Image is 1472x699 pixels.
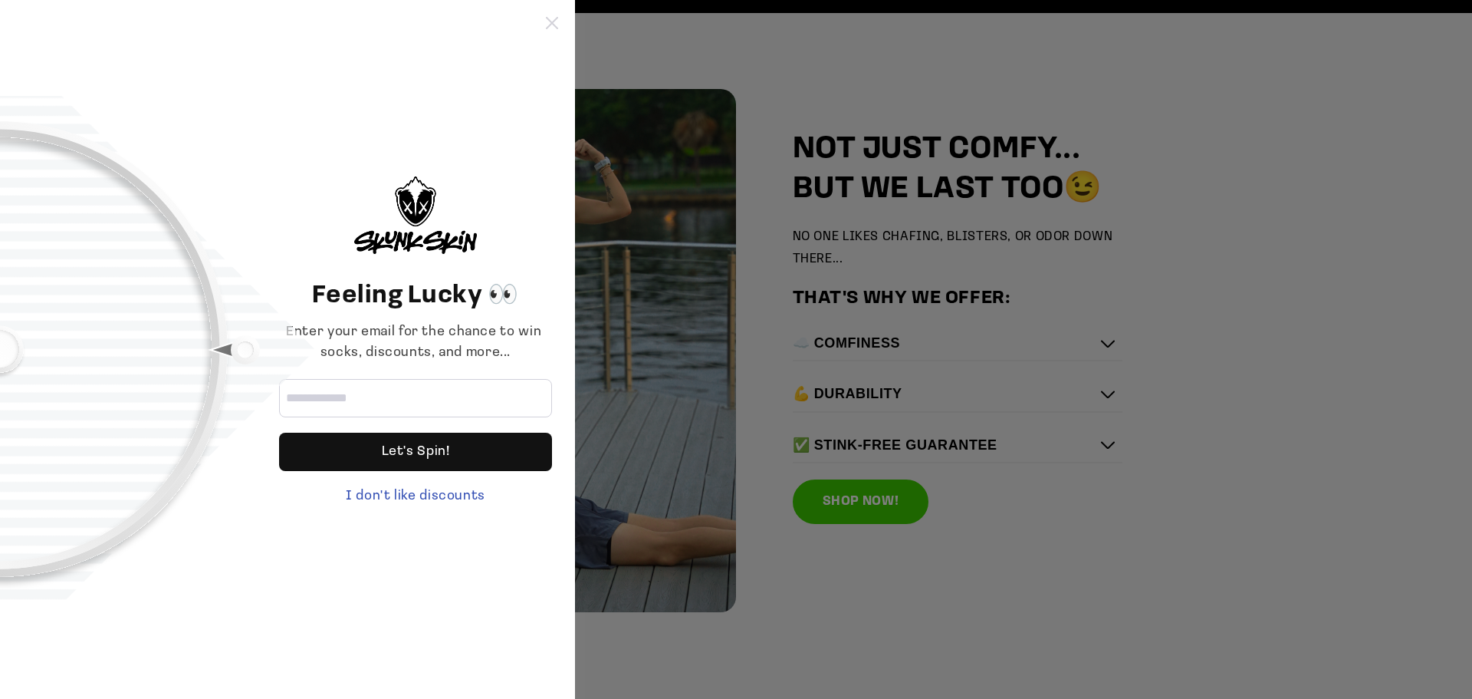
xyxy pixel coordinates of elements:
[279,278,552,315] header: Feeling Lucky 👀
[354,176,477,254] img: logo
[279,322,552,364] div: Enter your email for the chance to win socks, discounts, and more...
[279,433,552,471] div: Let's Spin!
[382,433,450,471] div: Let's Spin!
[279,379,552,417] input: Email address
[279,486,552,507] div: I don't like discounts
